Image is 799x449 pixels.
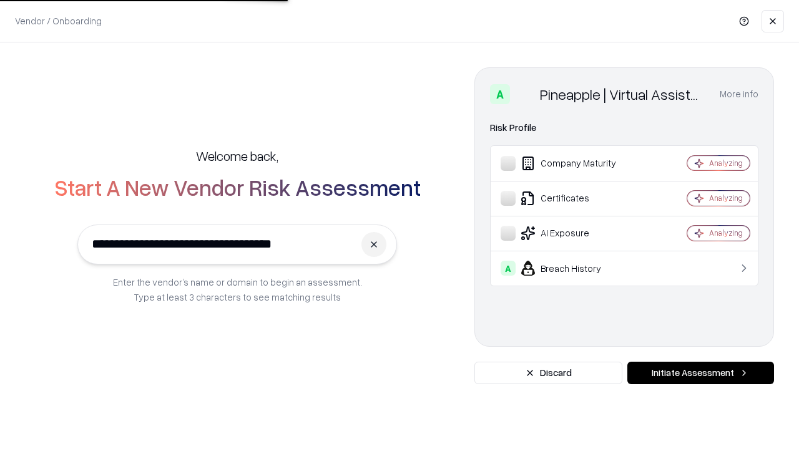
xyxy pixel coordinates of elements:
[490,84,510,104] div: A
[501,226,650,241] div: AI Exposure
[501,191,650,206] div: Certificates
[709,158,743,168] div: Analyzing
[709,228,743,238] div: Analyzing
[720,83,758,105] button: More info
[501,261,650,276] div: Breach History
[113,274,362,304] p: Enter the vendor’s name or domain to begin an assessment. Type at least 3 characters to see match...
[627,362,774,384] button: Initiate Assessment
[540,84,705,104] div: Pineapple | Virtual Assistant Agency
[709,193,743,203] div: Analyzing
[501,156,650,171] div: Company Maturity
[474,362,622,384] button: Discard
[54,175,421,200] h2: Start A New Vendor Risk Assessment
[15,14,102,27] p: Vendor / Onboarding
[196,147,278,165] h5: Welcome back,
[515,84,535,104] img: Pineapple | Virtual Assistant Agency
[490,120,758,135] div: Risk Profile
[501,261,516,276] div: A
